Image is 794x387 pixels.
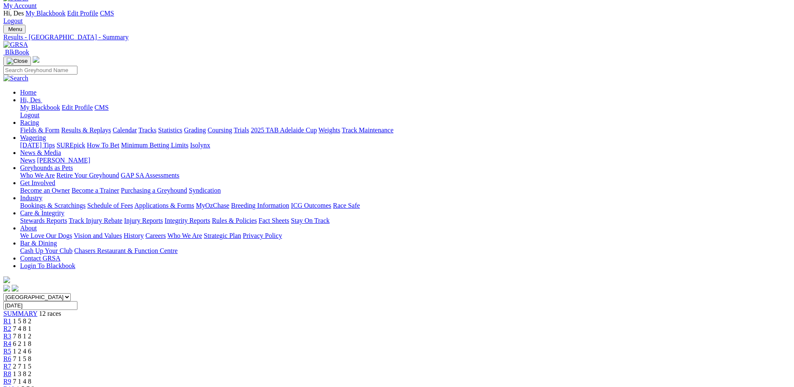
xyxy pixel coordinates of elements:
[13,325,31,332] span: 7 4 8 1
[3,2,37,9] a: My Account
[20,262,75,269] a: Login To Blackbook
[3,317,11,325] a: R1
[3,10,24,17] span: Hi, Des
[20,240,57,247] a: Bar & Dining
[251,126,317,134] a: 2025 TAB Adelaide Cup
[20,217,791,224] div: Care & Integrity
[259,217,289,224] a: Fact Sheets
[20,202,85,209] a: Bookings & Scratchings
[13,370,31,377] span: 1 3 8 2
[20,96,41,103] span: Hi, Des
[13,363,31,370] span: 2 7 1 5
[3,363,11,370] span: R7
[3,285,10,292] img: facebook.svg
[13,340,31,347] span: 6 2 1 8
[167,232,202,239] a: Who We Are
[3,355,11,362] a: R6
[69,217,122,224] a: Track Injury Rebate
[3,49,29,56] a: BlkBook
[20,149,61,156] a: News & Media
[20,247,791,255] div: Bar & Dining
[20,111,39,119] a: Logout
[20,224,37,232] a: About
[87,142,120,149] a: How To Bet
[243,232,282,239] a: Privacy Policy
[62,104,93,111] a: Edit Profile
[196,202,229,209] a: MyOzChase
[20,157,791,164] div: News & Media
[13,317,31,325] span: 1 5 8 2
[72,187,119,194] a: Become a Trainer
[20,126,791,134] div: Racing
[212,217,257,224] a: Rules & Policies
[190,142,210,149] a: Isolynx
[3,34,791,41] a: Results - [GEOGRAPHIC_DATA] - Summary
[13,378,31,385] span: 7 1 4 8
[20,134,46,141] a: Wagering
[26,10,66,17] a: My Blackbook
[20,179,55,186] a: Get Involved
[87,202,133,209] a: Schedule of Fees
[234,126,249,134] a: Trials
[39,310,61,317] span: 12 races
[20,187,70,194] a: Become an Owner
[3,25,26,34] button: Toggle navigation
[158,126,182,134] a: Statistics
[3,75,28,82] img: Search
[74,232,122,239] a: Vision and Values
[145,232,166,239] a: Careers
[3,17,23,24] a: Logout
[3,378,11,385] a: R9
[20,119,39,126] a: Racing
[208,126,232,134] a: Coursing
[20,217,67,224] a: Stewards Reports
[3,348,11,355] span: R5
[164,217,210,224] a: Integrity Reports
[20,255,60,262] a: Contact GRSA
[20,202,791,209] div: Industry
[121,172,180,179] a: GAP SA Assessments
[291,202,331,209] a: ICG Outcomes
[33,56,39,63] img: logo-grsa-white.png
[113,126,137,134] a: Calendar
[13,348,31,355] span: 1 2 4 6
[139,126,157,134] a: Tracks
[67,10,98,17] a: Edit Profile
[20,164,73,171] a: Greyhounds as Pets
[37,157,90,164] a: [PERSON_NAME]
[184,126,206,134] a: Grading
[13,333,31,340] span: 7 8 1 2
[12,285,18,292] img: twitter.svg
[20,172,791,179] div: Greyhounds as Pets
[57,172,119,179] a: Retire Your Greyhound
[57,142,85,149] a: SUREpick
[3,301,77,310] input: Select date
[319,126,340,134] a: Weights
[333,202,360,209] a: Race Safe
[20,142,55,149] a: [DATE] Tips
[20,187,791,194] div: Get Involved
[20,89,36,96] a: Home
[121,187,187,194] a: Purchasing a Greyhound
[3,370,11,377] a: R8
[121,142,188,149] a: Minimum Betting Limits
[20,194,42,201] a: Industry
[20,232,72,239] a: We Love Our Dogs
[20,232,791,240] div: About
[3,10,791,25] div: My Account
[231,202,289,209] a: Breeding Information
[3,66,77,75] input: Search
[3,325,11,332] a: R2
[20,209,64,217] a: Care & Integrity
[3,57,31,66] button: Toggle navigation
[3,310,37,317] a: SUMMARY
[95,104,109,111] a: CMS
[124,217,163,224] a: Injury Reports
[100,10,114,17] a: CMS
[3,276,10,283] img: logo-grsa-white.png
